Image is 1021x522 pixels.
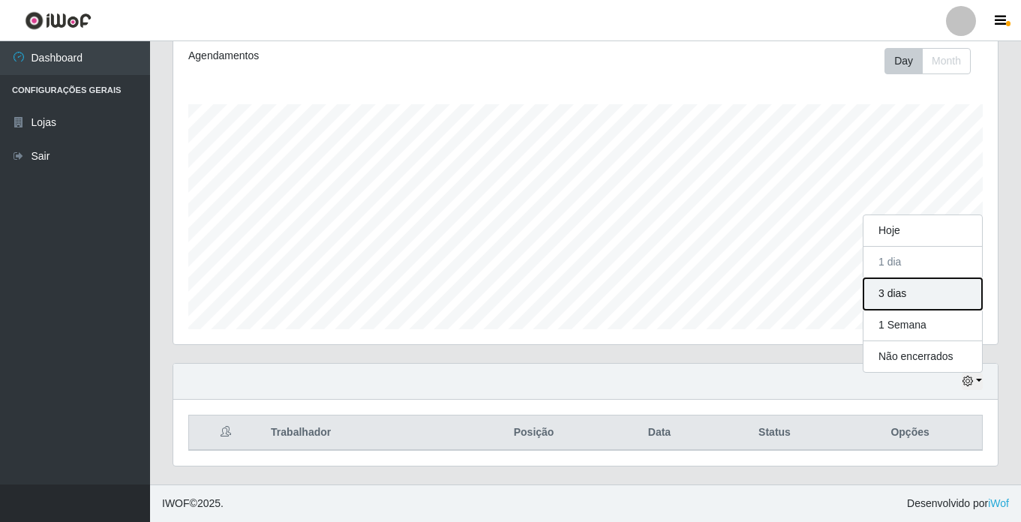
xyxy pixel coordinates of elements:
[863,278,982,310] button: 3 dias
[608,415,711,451] th: Data
[188,48,506,64] div: Agendamentos
[460,415,608,451] th: Posição
[838,415,982,451] th: Opções
[863,215,982,247] button: Hoje
[262,415,460,451] th: Trabalhador
[863,341,982,372] button: Não encerrados
[863,310,982,341] button: 1 Semana
[162,496,224,511] span: © 2025 .
[884,48,983,74] div: Toolbar with button groups
[922,48,971,74] button: Month
[884,48,923,74] button: Day
[162,497,190,509] span: IWOF
[907,496,1009,511] span: Desenvolvido por
[711,415,838,451] th: Status
[988,497,1009,509] a: iWof
[863,247,982,278] button: 1 dia
[884,48,971,74] div: First group
[25,11,92,30] img: CoreUI Logo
